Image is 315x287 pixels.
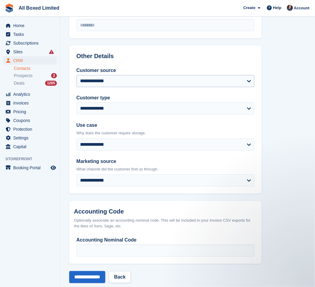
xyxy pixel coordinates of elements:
img: stora-icon-8386f47178a22dfd0bd8f6a31ec36ba5ce8667c1dd55bd0f319d3a0aa187defe.svg [5,4,14,13]
h2: Accounting Code [74,208,257,215]
span: Booking Portal [13,164,49,172]
a: menu [3,21,57,30]
span: Invoices [13,99,49,107]
span: Create [243,5,255,11]
span: Help [273,5,282,11]
span: Storefront [5,156,60,162]
span: Deals [14,80,25,86]
span: Protection [13,125,49,133]
a: Contacts [14,66,57,71]
a: menu [3,99,57,107]
span: Subscriptions [13,39,49,47]
a: Preview store [50,164,57,171]
a: menu [3,39,57,47]
span: Sites [13,48,49,56]
a: menu [3,30,57,39]
div: Optionally associate an accounting nominal code. This will be included in your invoice CSV export... [74,217,257,229]
span: Home [13,21,49,30]
img: Dan Goss [287,5,293,11]
a: Back [109,271,131,283]
span: Pricing [13,108,49,116]
p: What channel did the customer find us through. [76,166,255,172]
span: Tasks [13,30,49,39]
span: Analytics [13,90,49,98]
label: Marketing source [76,158,255,165]
a: menu [3,125,57,133]
label: Customer type [76,94,255,101]
a: Prospects 2 [14,73,57,79]
a: Deals 1265 [14,80,57,86]
h2: Other Details [76,53,255,60]
a: menu [3,134,57,142]
a: menu [3,142,57,151]
span: Coupons [13,116,49,125]
span: Settings [13,134,49,142]
label: Use case [76,122,255,129]
a: menu [3,90,57,98]
div: 1265 [45,81,57,86]
a: All Boxed Limited [16,3,62,13]
a: menu [3,48,57,56]
span: Capital [13,142,49,151]
a: menu [3,108,57,116]
span: Account [294,5,310,11]
a: menu [3,164,57,172]
div: 2 [51,73,57,78]
span: Prospects [14,73,32,79]
label: Customer source [76,67,255,74]
p: Why does the customer require storage. [76,130,255,136]
a: menu [3,56,57,65]
i: Smart entry sync failures have occurred [49,49,54,54]
span: CRM [13,56,49,65]
a: menu [3,116,57,125]
label: Accounting Nominal Code [76,236,255,244]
